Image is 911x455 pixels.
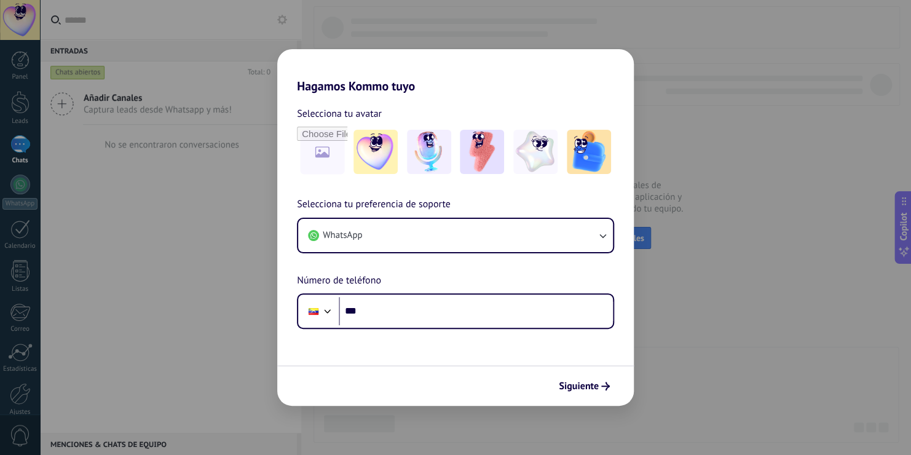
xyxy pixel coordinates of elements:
[553,376,615,397] button: Siguiente
[297,273,381,289] span: Número de teléfono
[407,130,451,174] img: -2.jpeg
[559,382,599,390] span: Siguiente
[460,130,504,174] img: -3.jpeg
[323,229,362,242] span: WhatsApp
[297,197,451,213] span: Selecciona tu preferencia de soporte
[513,130,558,174] img: -4.jpeg
[302,298,325,324] div: Venezuela: + 58
[567,130,611,174] img: -5.jpeg
[298,219,613,252] button: WhatsApp
[353,130,398,174] img: -1.jpeg
[277,49,634,93] h2: Hagamos Kommo tuyo
[297,106,382,122] span: Selecciona tu avatar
